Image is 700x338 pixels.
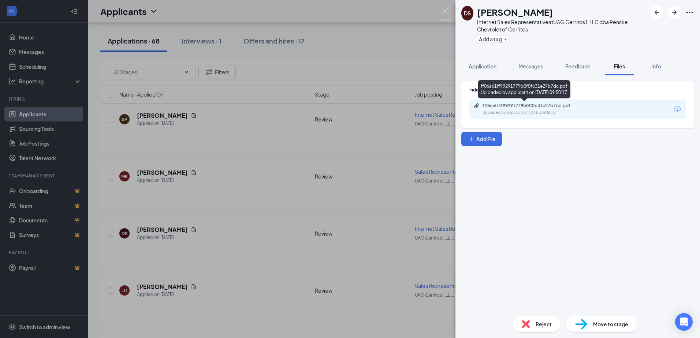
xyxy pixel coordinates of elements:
[668,6,681,19] button: ArrowRight
[461,132,502,146] button: Add FilePlus
[468,135,475,143] svg: Plus
[483,103,585,109] div: ff06a61ff99291779b0f0fc31e27b7dc.pdf
[464,10,471,17] div: DS
[477,6,553,18] h1: [PERSON_NAME]
[593,320,628,328] span: Move to stage
[652,8,661,17] svg: ArrowLeftNew
[675,313,693,331] div: Open Intercom Messenger
[650,6,663,19] button: ArrowLeftNew
[503,37,508,41] svg: Plus
[483,110,592,116] div: Uploaded by applicant on [DATE] 09:50:17
[469,87,686,93] div: Indeed Resume
[673,105,682,113] svg: Download
[477,18,647,33] div: Internet Sales Representative at UAG Cerritos I, LLC dba Penske Chevrolet of Cerritos
[536,320,552,328] span: Reject
[474,103,480,109] svg: Paperclip
[477,35,510,43] button: PlusAdd a tag
[670,8,679,17] svg: ArrowRight
[469,63,496,70] span: Application
[685,8,694,17] svg: Ellipses
[518,63,543,70] span: Messages
[474,103,592,116] a: Paperclipff06a61ff99291779b0f0fc31e27b7dc.pdfUploaded by applicant on [DATE] 09:50:17
[614,63,625,70] span: Files
[478,80,570,98] div: ff06a61ff99291779b0f0fc31e27b7dc.pdf Uploaded by applicant on [DATE] 09:50:17
[565,63,590,70] span: Feedback
[651,63,661,70] span: Info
